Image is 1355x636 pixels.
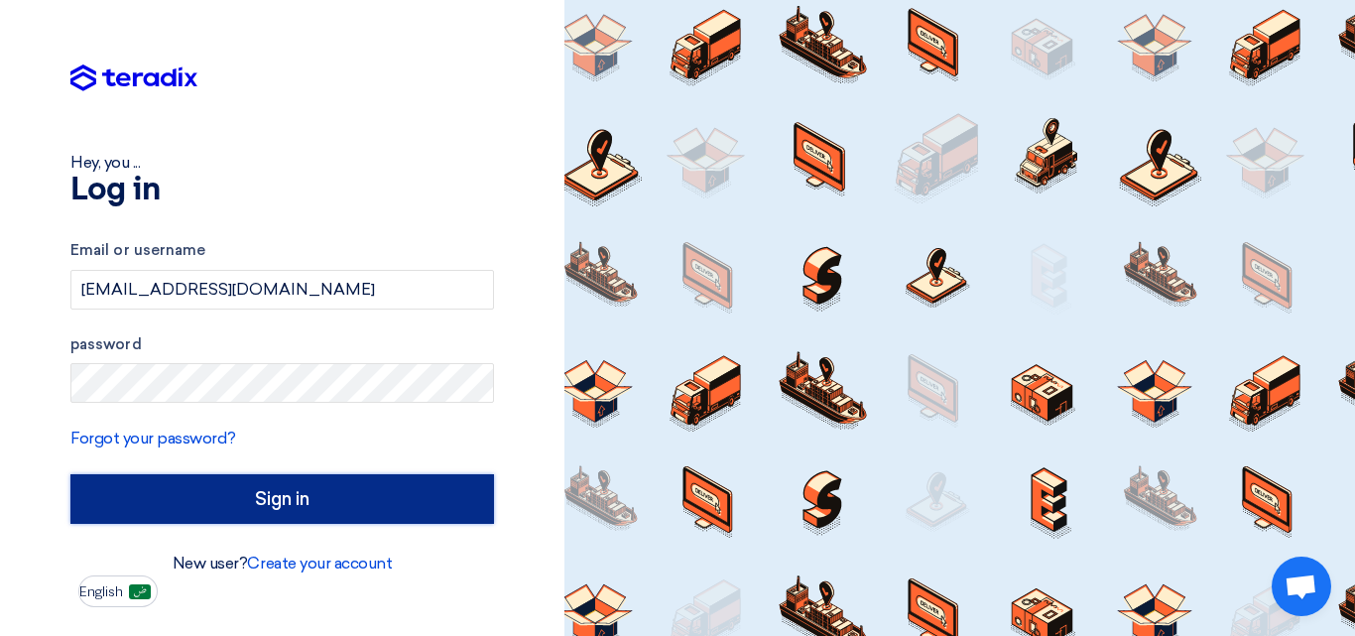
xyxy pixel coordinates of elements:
div: Open chat [1272,557,1331,616]
input: Enter your business email or username [70,270,494,310]
button: English [78,575,158,607]
font: New user? [173,554,248,572]
font: English [79,583,123,600]
a: Create your account [247,554,392,572]
img: ar-AR.png [129,584,151,599]
input: Sign in [70,474,494,524]
font: Email or username [70,241,205,259]
a: Forgot your password? [70,429,236,447]
img: Teradix logo [70,64,197,92]
font: password [70,335,142,353]
font: Log in [70,175,160,206]
font: Hey, you ... [70,153,140,172]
